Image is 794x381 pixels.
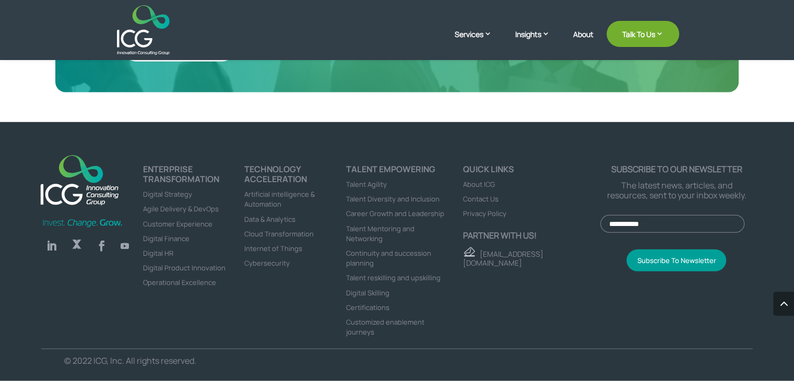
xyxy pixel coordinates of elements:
a: Customized enablement journeys [346,317,424,337]
a: Digital HR [143,248,173,258]
p: © 2022 ICG, Inc. All rights reserved. [64,356,378,366]
a: Follow on X [66,235,87,256]
a: Cloud Transformation [244,229,314,239]
p: Partner with us! [463,231,600,241]
iframe: Chat Widget [620,268,794,381]
p: The latest news, articles, and resources, sent to your inbox weekly. [600,181,753,200]
a: Certifications [346,303,389,312]
a: Artificial intelligence & Automation [244,189,315,209]
a: [EMAIL_ADDRESS][DOMAIN_NAME] [463,249,543,268]
a: Operational Excellence [143,278,216,287]
a: Internet of Things [244,244,302,253]
img: email - ICG [463,247,475,257]
a: Digital Skilling [346,288,389,297]
a: Agile Delivery & DevOps [143,204,219,213]
a: Cybersecurity [244,258,290,268]
h4: TECHNOLOGY ACCELERATION [244,164,346,189]
a: Digital Strategy [143,189,192,199]
a: Customer Experience [143,219,212,229]
a: Talent Diversity and Inclusion [346,194,440,204]
a: Services [455,29,502,55]
span: Subscribe To Newsletter [637,256,716,265]
a: Digital Product Innovation [143,263,226,272]
a: Privacy Policy [463,209,506,218]
a: Contact Us [463,194,499,204]
a: Data & Analytics [244,215,295,224]
h4: Quick links [463,164,600,179]
h4: ENTERPRISE TRANSFORMATION [143,164,245,189]
button: Subscribe To Newsletter [626,249,726,271]
a: Talent Mentoring and Networking [346,224,414,243]
p: Subscribe to our newsletter [600,164,753,174]
img: ICG [117,5,170,55]
a: Follow on LinkedIn [41,235,62,256]
a: Career Growth and Leadership [346,209,444,218]
h4: Talent Empowering [346,164,448,179]
a: Talent reskilling and upskilling [346,273,441,282]
a: logo_footer [34,149,125,213]
img: ICG-new logo (1) [34,149,125,210]
a: About ICG [463,180,495,189]
a: Digital Finance [143,234,189,243]
a: Follow on Facebook [91,235,112,256]
a: Talent Agility [346,180,387,189]
a: Talk To Us [607,21,679,47]
a: About [573,30,594,55]
a: Insights [515,29,560,55]
img: Invest-Change-Grow-Green [41,218,124,228]
a: Continuity and succession planning [346,248,431,268]
a: Follow on Youtube [116,237,133,254]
